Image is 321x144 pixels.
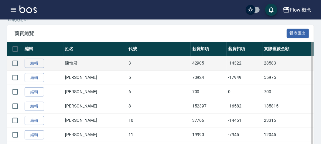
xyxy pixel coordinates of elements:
td: 19990 [191,128,227,142]
td: [PERSON_NAME] [63,99,127,113]
th: 實際匯款金額 [262,42,314,56]
td: 37766 [191,113,227,128]
td: 0 [227,85,262,99]
td: -17949 [227,70,262,85]
td: -14322 [227,56,262,70]
th: 薪資扣項 [227,42,262,56]
td: 55975 [262,70,314,85]
a: 編輯 [25,116,44,125]
td: 10 [127,113,190,128]
th: 姓名 [63,42,127,56]
td: 73924 [191,70,227,85]
td: 42905 [191,56,227,70]
a: 編輯 [25,73,44,83]
th: 代號 [127,42,190,56]
td: 6 [127,85,190,99]
span: 薪資總覽 [15,30,287,37]
a: 編輯 [25,130,44,140]
p: 14 筆資料, 1 / 1 [7,17,314,23]
td: 135815 [262,99,314,113]
button: Flow 概念 [280,4,314,16]
td: [PERSON_NAME] [63,113,127,128]
td: 23315 [262,113,314,128]
td: [PERSON_NAME] [63,128,127,142]
td: -14451 [227,113,262,128]
td: 3 [127,56,190,70]
td: 5 [127,70,190,85]
td: 152397 [191,99,227,113]
button: save [265,4,277,16]
td: -7945 [227,128,262,142]
div: Flow 概念 [290,6,311,14]
th: 編輯 [23,42,63,56]
button: 報表匯出 [287,29,309,38]
a: 編輯 [25,87,44,97]
a: 報表匯出 [287,30,309,36]
td: 11 [127,128,190,142]
td: 陳怡君 [63,56,127,70]
td: 12045 [262,128,314,142]
td: 700 [262,85,314,99]
td: [PERSON_NAME] [63,85,127,99]
td: 8 [127,99,190,113]
a: 編輯 [25,59,44,68]
td: [PERSON_NAME] [63,70,127,85]
a: 編輯 [25,102,44,111]
td: -16582 [227,99,262,113]
img: Logo [19,5,37,13]
td: 700 [191,85,227,99]
th: 薪資加項 [191,42,227,56]
td: 28583 [262,56,314,70]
